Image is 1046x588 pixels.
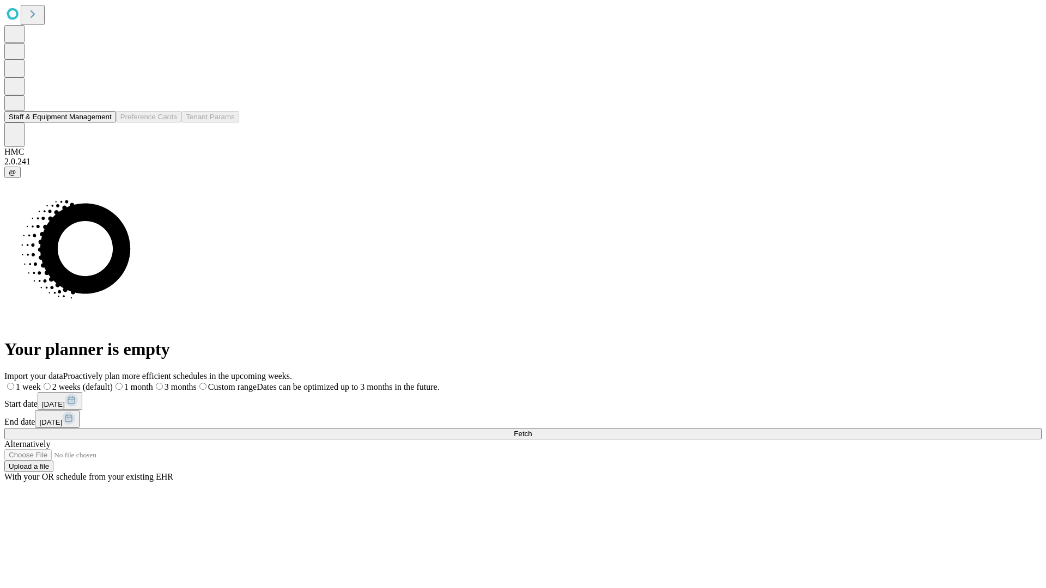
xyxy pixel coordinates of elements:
span: Dates can be optimized up to 3 months in the future. [257,382,439,391]
span: @ [9,168,16,176]
input: 1 week [7,383,14,390]
button: [DATE] [35,410,80,428]
button: Fetch [4,428,1042,439]
input: 2 weeks (default) [44,383,51,390]
input: Custom rangeDates can be optimized up to 3 months in the future. [199,383,206,390]
input: 1 month [115,383,123,390]
div: End date [4,410,1042,428]
button: Tenant Params [181,111,239,122]
div: 2.0.241 [4,157,1042,167]
div: HMC [4,147,1042,157]
div: Start date [4,392,1042,410]
h1: Your planner is empty [4,339,1042,359]
button: [DATE] [38,392,82,410]
span: 2 weeks (default) [52,382,113,391]
span: Fetch [514,430,532,438]
button: Upload a file [4,461,53,472]
span: 1 month [124,382,153,391]
span: [DATE] [39,418,62,426]
input: 3 months [156,383,163,390]
span: 3 months [165,382,197,391]
span: Custom range [208,382,257,391]
span: 1 week [16,382,41,391]
button: Preference Cards [116,111,181,122]
button: Staff & Equipment Management [4,111,116,122]
span: Alternatively [4,439,50,449]
span: [DATE] [42,400,65,408]
button: @ [4,167,21,178]
span: Import your data [4,371,63,381]
span: Proactively plan more efficient schedules in the upcoming weeks. [63,371,292,381]
span: With your OR schedule from your existing EHR [4,472,173,481]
